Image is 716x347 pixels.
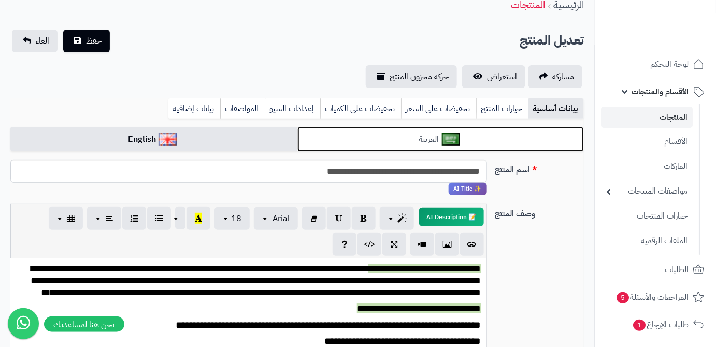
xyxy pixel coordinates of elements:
button: 18 [214,207,250,230]
span: الطلبات [665,263,689,277]
a: استعراض [462,65,525,88]
h2: تعديل المنتج [520,30,584,51]
a: المراجعات والأسئلة5 [601,285,710,310]
span: 1 [633,320,646,331]
a: مواصفات المنتجات [601,180,693,203]
a: خيارات المنتجات [601,205,693,227]
span: الأقسام والمنتجات [632,84,689,99]
a: الغاء [12,30,58,52]
a: تخفيضات على الكميات [320,98,401,119]
span: 5 [617,292,629,303]
span: انقر لاستخدام رفيقك الذكي [449,183,487,195]
span: Arial [273,212,290,225]
a: طلبات الإرجاع1 [601,312,710,337]
span: لوحة التحكم [650,57,689,71]
a: حركة مخزون المنتج [366,65,457,88]
span: طلبات الإرجاع [632,317,689,332]
button: Arial [254,207,298,230]
span: 18 [231,212,241,225]
button: 📝 AI Description [419,208,484,226]
span: مشاركه [552,70,574,83]
span: المراجعات والأسئلة [615,290,689,305]
a: الأقسام [601,131,693,153]
a: بيانات أساسية [528,98,584,119]
span: استعراض [487,70,517,83]
a: تخفيضات على السعر [401,98,476,119]
a: بيانات إضافية [168,98,220,119]
span: الغاء [36,35,49,47]
a: الملفات الرقمية [601,230,693,252]
label: وصف المنتج [491,204,588,220]
a: English [10,127,297,152]
a: إعدادات السيو [265,98,320,119]
span: حركة مخزون المنتج [390,70,449,83]
label: اسم المنتج [491,160,588,176]
a: خيارات المنتج [476,98,528,119]
span: حفظ [86,35,102,47]
a: العربية [297,127,584,152]
a: الطلبات [601,257,710,282]
img: العربية [442,133,460,146]
a: المنتجات [601,107,693,128]
button: حفظ [63,30,110,52]
img: English [159,133,177,146]
a: لوحة التحكم [601,52,710,77]
a: مشاركه [528,65,582,88]
a: الماركات [601,155,693,178]
a: المواصفات [220,98,265,119]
